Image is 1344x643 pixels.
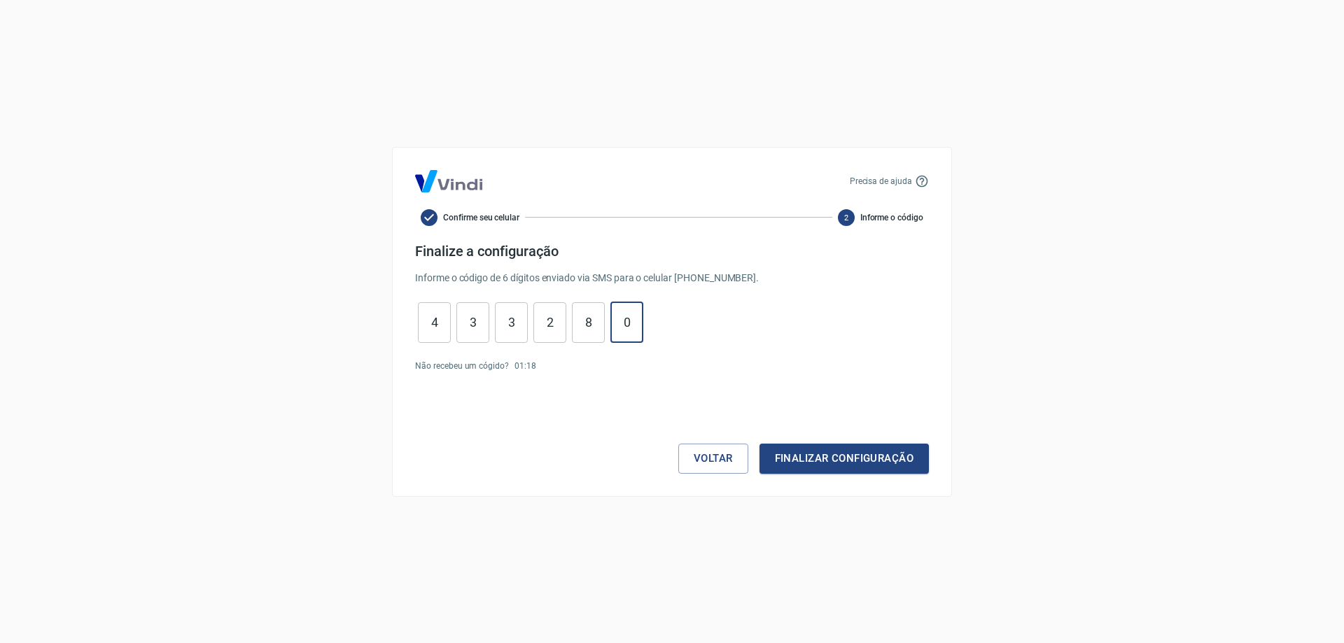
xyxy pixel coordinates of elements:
p: Informe o código de 6 dígitos enviado via SMS para o celular [PHONE_NUMBER] . [415,271,929,285]
span: Informe o código [860,211,923,224]
button: Voltar [678,444,748,473]
p: Não recebeu um cógido? [415,360,509,372]
p: Precisa de ajuda [850,175,912,188]
span: Confirme seu celular [443,211,519,224]
h4: Finalize a configuração [415,243,929,260]
img: Logo Vind [415,170,482,192]
button: Finalizar configuração [759,444,929,473]
p: 01 : 18 [514,360,536,372]
text: 2 [844,213,848,222]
